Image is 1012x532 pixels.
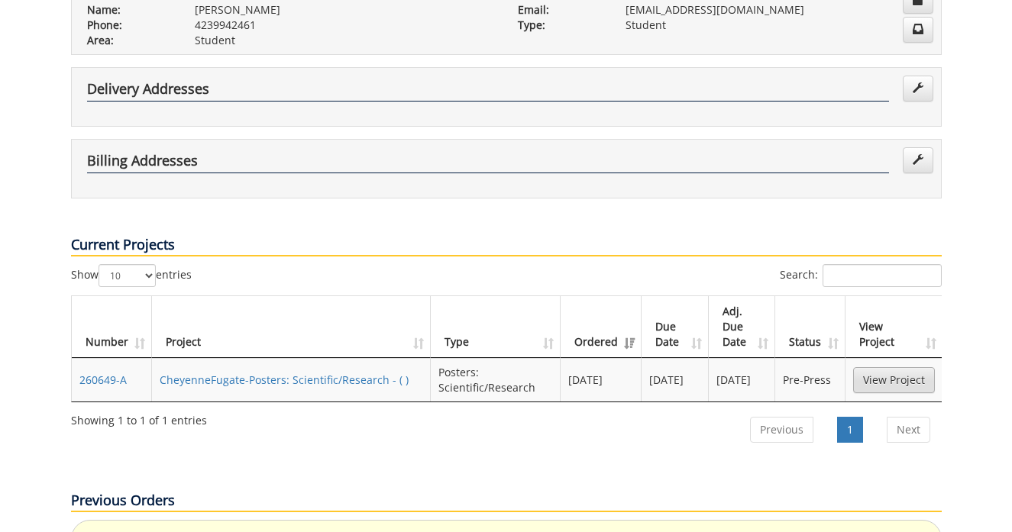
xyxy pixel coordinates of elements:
h4: Billing Addresses [87,153,889,173]
a: Previous [750,417,813,443]
th: View Project: activate to sort column ascending [845,296,942,358]
input: Search: [823,264,942,287]
a: Next [887,417,930,443]
p: Type: [518,18,603,33]
a: Edit Addresses [903,76,933,102]
p: Name: [87,2,172,18]
th: Number: activate to sort column ascending [72,296,152,358]
p: Phone: [87,18,172,33]
th: Adj. Due Date: activate to sort column ascending [709,296,776,358]
p: Previous Orders [71,491,942,512]
td: [DATE] [642,358,709,401]
p: Area: [87,33,172,48]
p: Student [195,33,495,48]
div: Showing 1 to 1 of 1 entries [71,407,207,428]
td: [DATE] [709,358,776,401]
h4: Delivery Addresses [87,82,889,102]
th: Status: activate to sort column ascending [775,296,845,358]
p: [PERSON_NAME] [195,2,495,18]
th: Ordered: activate to sort column ascending [561,296,642,358]
a: Change Communication Preferences [903,17,933,43]
a: 1 [837,417,863,443]
td: Pre-Press [775,358,845,401]
th: Project: activate to sort column ascending [152,296,432,358]
p: 4239942461 [195,18,495,33]
p: Student [626,18,926,33]
p: [EMAIL_ADDRESS][DOMAIN_NAME] [626,2,926,18]
label: Search: [780,264,942,287]
th: Due Date: activate to sort column ascending [642,296,709,358]
label: Show entries [71,264,192,287]
a: CheyenneFugate-Posters: Scientific/Research - ( ) [160,372,409,387]
td: Posters: Scientific/Research [431,358,561,401]
a: 260649-A [79,372,127,387]
a: Edit Addresses [903,147,933,173]
p: Email: [518,2,603,18]
th: Type: activate to sort column ascending [431,296,561,358]
a: View Project [853,367,935,393]
td: [DATE] [561,358,642,401]
p: Current Projects [71,235,942,256]
select: Showentries [99,264,156,287]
